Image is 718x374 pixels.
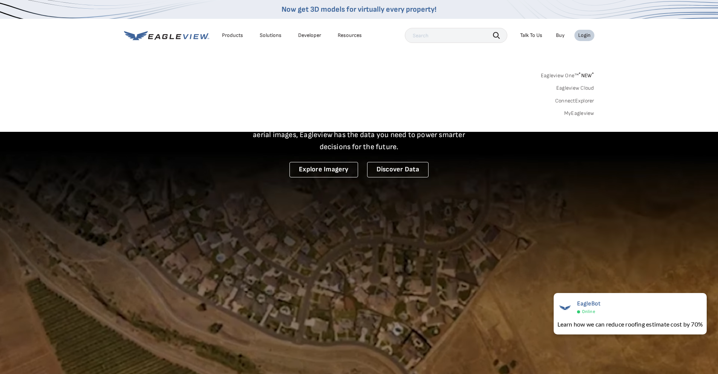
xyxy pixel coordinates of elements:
a: Eagleview Cloud [556,85,594,92]
div: Solutions [260,32,282,39]
img: EagleBot [557,300,573,315]
div: Login [578,32,591,39]
p: A new era starts here. Built on more than 3.5 billion high-resolution aerial images, Eagleview ha... [244,117,475,153]
div: Talk To Us [520,32,542,39]
div: Products [222,32,243,39]
a: Explore Imagery [289,162,358,177]
a: MyEagleview [564,110,594,117]
a: ConnectExplorer [555,98,594,104]
span: NEW [579,72,594,79]
input: Search [405,28,507,43]
a: Buy [556,32,565,39]
div: Resources [338,32,362,39]
span: Online [582,309,595,314]
a: Discover Data [367,162,429,177]
a: Developer [298,32,321,39]
a: Now get 3D models for virtually every property! [282,5,436,14]
a: Eagleview One™*NEW* [541,70,594,79]
span: EagleBot [577,300,601,307]
div: Learn how we can reduce roofing estimate cost by 70% [557,320,703,329]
